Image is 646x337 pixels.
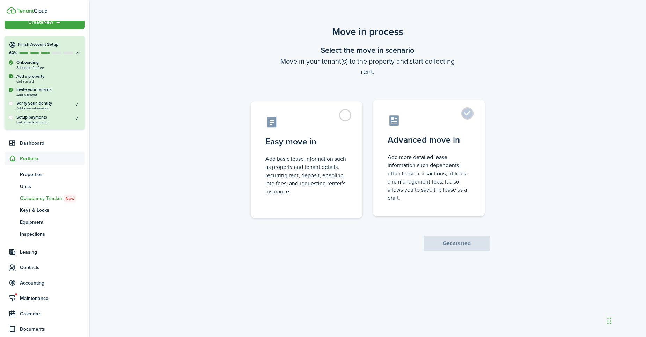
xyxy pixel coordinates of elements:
[17,9,47,13] img: TenantCloud
[66,195,74,202] span: New
[245,24,490,39] scenario-title: Move in process
[5,36,85,56] button: Finish Account Setup60%
[18,42,80,48] h4: Finish Account Setup
[5,205,85,216] a: Keys & Locks
[20,249,85,256] span: Leasing
[5,15,85,29] button: Open menu
[20,218,85,226] span: Equipment
[5,59,85,129] div: Finish Account Setup60%
[20,195,85,202] span: Occupancy Tracker
[5,136,85,150] a: Dashboard
[16,106,80,110] span: Add your information
[20,155,85,162] span: Portfolio
[7,7,16,14] img: TenantCloud
[16,114,80,120] h5: Setup payments
[20,230,85,238] span: Inspections
[5,216,85,228] a: Equipment
[245,44,490,56] wizard-step-header-title: Select the move in scenario
[16,114,80,124] a: Setup paymentsLink a bank account
[5,169,85,181] a: Properties
[20,279,85,287] span: Accounting
[20,310,85,317] span: Calendar
[16,120,80,124] span: Link a bank account
[20,295,85,302] span: Maintenance
[5,181,85,193] a: Units
[20,139,85,147] span: Dashboard
[607,310,611,331] div: Drag
[388,153,470,202] control-radio-card-description: Add more detailed lease information such dependents, other lease transactions, utilities, and man...
[605,303,640,337] iframe: Chat Widget
[28,20,53,25] span: Create New
[20,264,85,271] span: Contacts
[265,155,348,195] control-radio-card-description: Add basic lease information such as property and tenant details, recurring rent, deposit, enablin...
[16,100,80,106] h5: Verify your identity
[245,56,490,77] wizard-step-header-description: Move in your tenant(s) to the property and start collecting rent.
[5,228,85,240] a: Inspections
[20,183,85,190] span: Units
[5,193,85,205] a: Occupancy TrackerNew
[265,135,348,148] control-radio-card-title: Easy move in
[20,325,85,333] span: Documents
[9,50,17,56] p: 60%
[20,171,85,178] span: Properties
[20,207,85,214] span: Keys & Locks
[16,100,80,110] button: Verify your identityAdd your information
[388,134,470,146] control-radio-card-title: Advanced move in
